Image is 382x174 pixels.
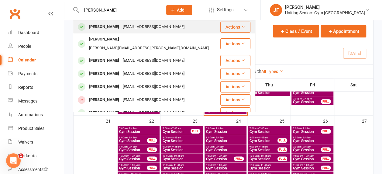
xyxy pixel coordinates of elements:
[285,10,365,16] div: Uniting Seniors Gym [GEOGRAPHIC_DATA]
[277,138,287,143] div: FULL
[206,164,245,166] span: 11:00am
[206,130,245,134] span: Gym Session
[258,136,268,139] span: - 8:45am
[362,116,373,126] div: 27
[121,56,186,65] div: [EMAIL_ADDRESS][DOMAIN_NAME]
[270,4,282,16] div: JF
[18,140,33,144] div: Waivers
[206,157,234,161] span: Gym Session
[323,116,334,126] div: 26
[321,165,331,170] div: FULL
[162,130,191,134] span: Gym Session
[128,127,137,130] span: - 7:45am
[8,53,64,67] a: Calendar
[303,155,314,157] span: - 10:45am
[106,116,117,126] div: 21
[293,97,321,100] span: 2:00pm
[128,136,137,139] span: - 8:45am
[321,99,331,104] div: FULL
[18,85,33,90] div: Reports
[171,145,181,148] span: - 9:45am
[220,38,250,49] button: Actions
[249,127,289,130] span: 7:00am
[215,127,224,130] span: - 7:45am
[293,157,321,161] span: Gym Session
[119,157,147,161] span: Gym Session
[162,139,202,143] span: Gym Session
[280,116,291,126] div: 25
[220,55,250,66] button: Actions
[129,164,140,166] span: - 11:45am
[206,155,234,157] span: 10:00am
[220,68,250,79] button: Actions
[293,164,321,166] span: 11:00am
[215,145,224,148] span: - 9:45am
[162,136,202,139] span: 8:00am
[149,116,160,126] div: 22
[147,138,157,143] div: FULL
[206,148,245,152] span: Gym Session
[216,164,227,166] span: - 11:45am
[119,127,158,130] span: 7:00am
[128,145,137,148] span: - 9:45am
[215,136,224,139] span: - 8:45am
[216,155,227,157] span: - 10:45am
[8,94,64,108] a: Messages
[293,91,332,95] span: Gym Session
[249,91,289,95] span: Gym Session
[121,109,186,117] div: [EMAIL_ADDRESS][DOMAIN_NAME]
[217,3,234,17] span: Settings
[147,156,157,161] div: FULL
[8,67,64,81] a: Payments
[173,155,184,157] span: - 10:45am
[87,96,121,104] div: [PERSON_NAME]
[249,139,278,143] span: Gym Session
[206,109,245,113] span: Gym Session
[147,165,157,170] div: FULL
[206,127,245,130] span: 7:00am
[321,147,331,152] div: FULL
[119,166,147,170] span: Gym Session
[249,136,278,139] span: 8:00am
[121,23,186,31] div: [EMAIL_ADDRESS][DOMAIN_NAME]
[249,155,278,157] span: 10:00am
[303,164,314,166] span: - 11:45am
[18,112,43,117] div: Automations
[8,81,64,94] a: Reports
[162,157,202,161] span: Gym Session
[249,148,278,152] span: Gym Session
[173,164,184,166] span: - 11:45am
[206,136,245,139] span: 8:00am
[6,153,21,168] iframe: Intercom live chat
[162,155,202,157] span: 10:00am
[147,147,157,152] div: FULL
[321,129,331,134] div: FULL
[301,145,311,148] span: - 9:45am
[321,156,331,161] div: FULL
[8,40,64,53] a: People
[206,145,245,148] span: 9:00am
[191,129,200,134] div: FULL
[8,149,64,163] a: Workouts
[87,56,121,65] div: [PERSON_NAME]
[18,99,37,103] div: Messages
[119,139,147,143] span: Gym Session
[220,81,250,92] button: Actions
[206,139,245,143] span: Gym Session
[258,127,268,130] span: - 7:45am
[166,5,192,15] button: Add
[87,35,121,44] div: [PERSON_NAME]
[119,109,158,113] span: Gym Session
[121,82,186,91] div: [EMAIL_ADDRESS][DOMAIN_NAME]
[87,44,211,53] div: [PERSON_NAME][EMAIL_ADDRESS][PERSON_NAME][DOMAIN_NAME]
[119,155,147,157] span: 10:00am
[18,126,44,131] div: Product Sales
[247,78,291,91] th: Thu
[291,78,334,91] th: Fri
[8,26,64,40] a: Dashboard
[220,22,250,33] button: Actions
[171,127,181,130] span: - 7:45am
[206,166,245,170] span: Gym Session
[8,108,64,122] a: Automations
[277,147,287,152] div: FULL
